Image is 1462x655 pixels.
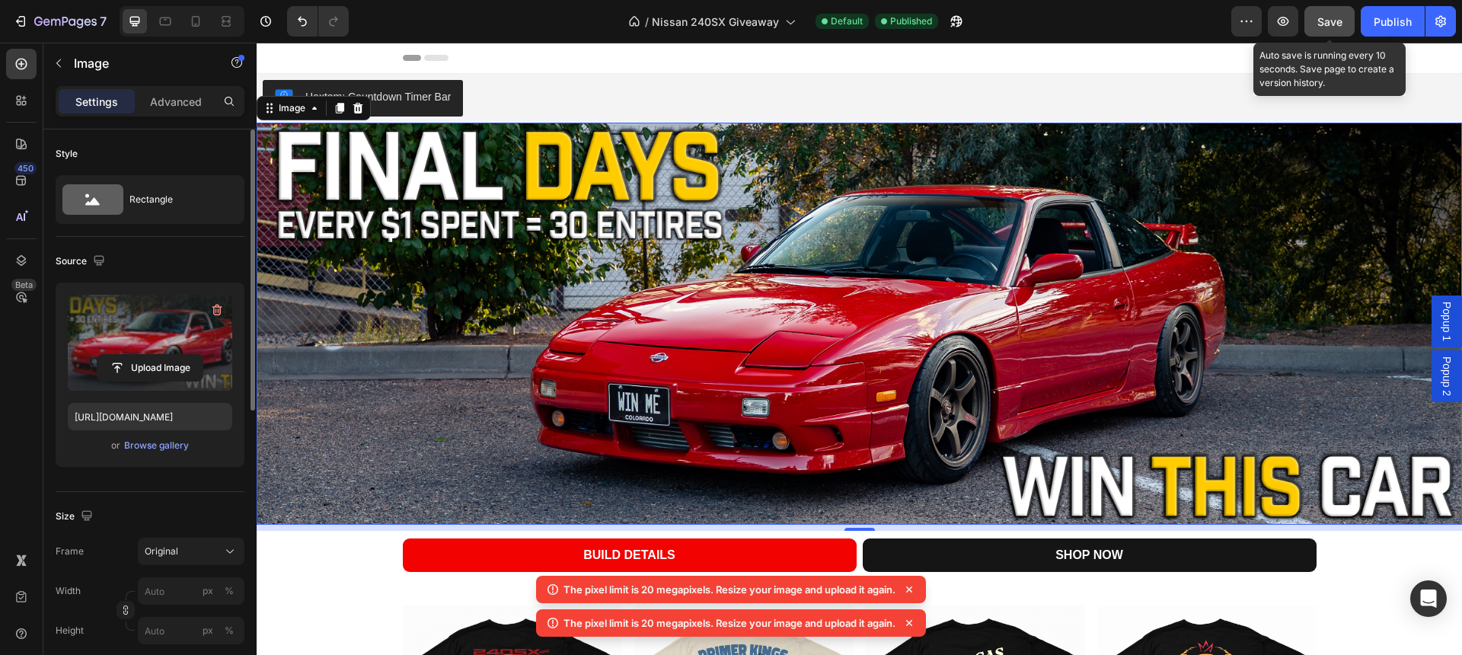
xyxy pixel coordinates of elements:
div: 450 [14,162,37,174]
div: Undo/Redo [287,6,349,37]
button: % [199,621,217,640]
span: Default [831,14,863,28]
p: The pixel limit is 20 megapixels. Resize your image and upload it again. [563,615,895,631]
span: Published [890,14,932,28]
div: % [225,624,234,637]
div: % [225,584,234,598]
p: The pixel limit is 20 megapixels. Resize your image and upload it again. [563,582,895,597]
button: Upload Image [97,354,203,382]
div: Beta [11,279,37,291]
div: Size [56,506,96,527]
p: 7 [100,12,107,30]
iframe: Design area [257,43,1462,655]
div: Browse gallery [124,439,189,452]
label: Height [56,624,84,637]
span: Popup 2 [1183,314,1198,353]
span: Popup 1 [1183,259,1198,299]
p: Settings [75,94,118,110]
div: Publish [1374,14,1412,30]
button: % [199,582,217,600]
a: SHOP NOW [606,496,1060,530]
span: Save [1317,15,1342,28]
p: Advanced [150,94,202,110]
div: px [203,584,213,598]
button: Browse gallery [123,438,190,453]
input: https://example.com/image.jpg [68,403,232,430]
button: Publish [1361,6,1425,37]
input: px% [138,577,244,605]
button: Original [138,538,244,565]
button: Hextom: Countdown Timer Bar [6,37,206,74]
p: SHOP NOW [799,502,867,524]
button: Save [1304,6,1355,37]
button: px [220,582,238,600]
div: px [203,624,213,637]
p: BUILD DETAILS [327,502,419,524]
div: Source [56,251,108,272]
input: px% [138,617,244,644]
span: / [645,14,649,30]
p: Image [74,54,203,72]
button: px [220,621,238,640]
div: Rectangle [129,182,222,217]
button: 7 [6,6,113,37]
span: or [111,436,120,455]
div: Image [19,59,52,72]
a: BUILD DETAILS [146,496,600,530]
span: Nissan 240SX Giveaway [652,14,779,30]
img: CKCYtc2d5oYDEAE=.png [18,46,37,65]
div: Style [56,147,78,161]
div: Hextom: Countdown Timer Bar [49,46,194,62]
span: Original [145,545,178,558]
label: Width [56,584,81,598]
label: Frame [56,545,84,558]
div: Open Intercom Messenger [1410,580,1447,617]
